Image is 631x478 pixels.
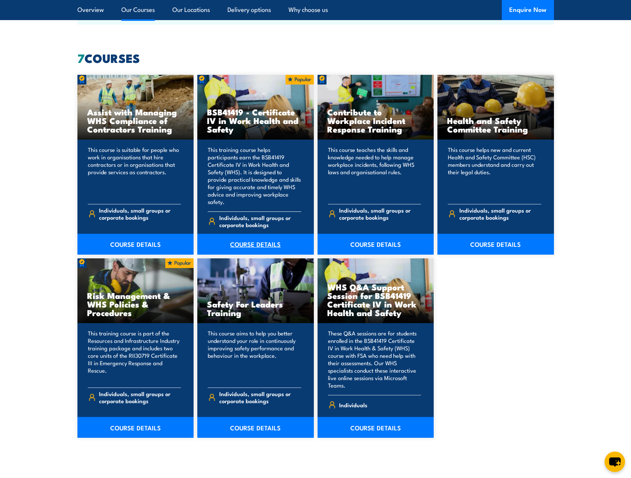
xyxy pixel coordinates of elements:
[339,399,367,411] span: Individuals
[459,207,541,221] span: Individuals, small groups or corporate bookings
[437,234,554,255] a: COURSE DETAILS
[318,417,434,438] a: COURSE DETAILS
[77,417,194,438] a: COURSE DETAILS
[318,234,434,255] a: COURSE DETAILS
[207,300,304,317] h3: Safety For Leaders Training
[207,108,304,133] h3: BSB41419 - Certificate IV in Work Health and Safety
[197,234,314,255] a: COURSE DETAILS
[219,390,301,404] span: Individuals, small groups or corporate bookings
[447,116,544,133] h3: Health and Safety Committee Training
[88,329,181,382] p: This training course is part of the Resources and Infrastructure Industry training package and in...
[327,283,424,317] h3: WHS Q&A Support Session for BSB41419 Certificate IV in Work Health and Safety
[339,207,421,221] span: Individuals, small groups or corporate bookings
[328,329,421,389] p: These Q&A sessions are for students enrolled in the BSB41419 Certificate IV in Work Health & Safe...
[77,52,554,63] h2: COURSES
[328,146,421,198] p: This course teaches the skills and knowledge needed to help manage workplace incidents, following...
[219,214,301,228] span: Individuals, small groups or corporate bookings
[87,108,184,133] h3: Assist with Managing WHS Compliance of Contractors Training
[99,207,181,221] span: Individuals, small groups or corporate bookings
[99,390,181,404] span: Individuals, small groups or corporate bookings
[208,146,301,205] p: This training course helps participants earn the BSB41419 Certificate IV in Work Health and Safet...
[208,329,301,382] p: This course aims to help you better understand your role in continuously improving safety perform...
[448,146,541,198] p: This course helps new and current Health and Safety Committee (HSC) members understand and carry ...
[605,452,625,472] button: chat-button
[87,291,184,317] h3: Risk Management & WHS Policies & Procedures
[197,417,314,438] a: COURSE DETAILS
[327,108,424,133] h3: Contribute to Workplace Incident Response Training
[88,146,181,198] p: This course is suitable for people who work in organisations that hire contractors or in organisa...
[77,48,85,67] strong: 7
[77,234,194,255] a: COURSE DETAILS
